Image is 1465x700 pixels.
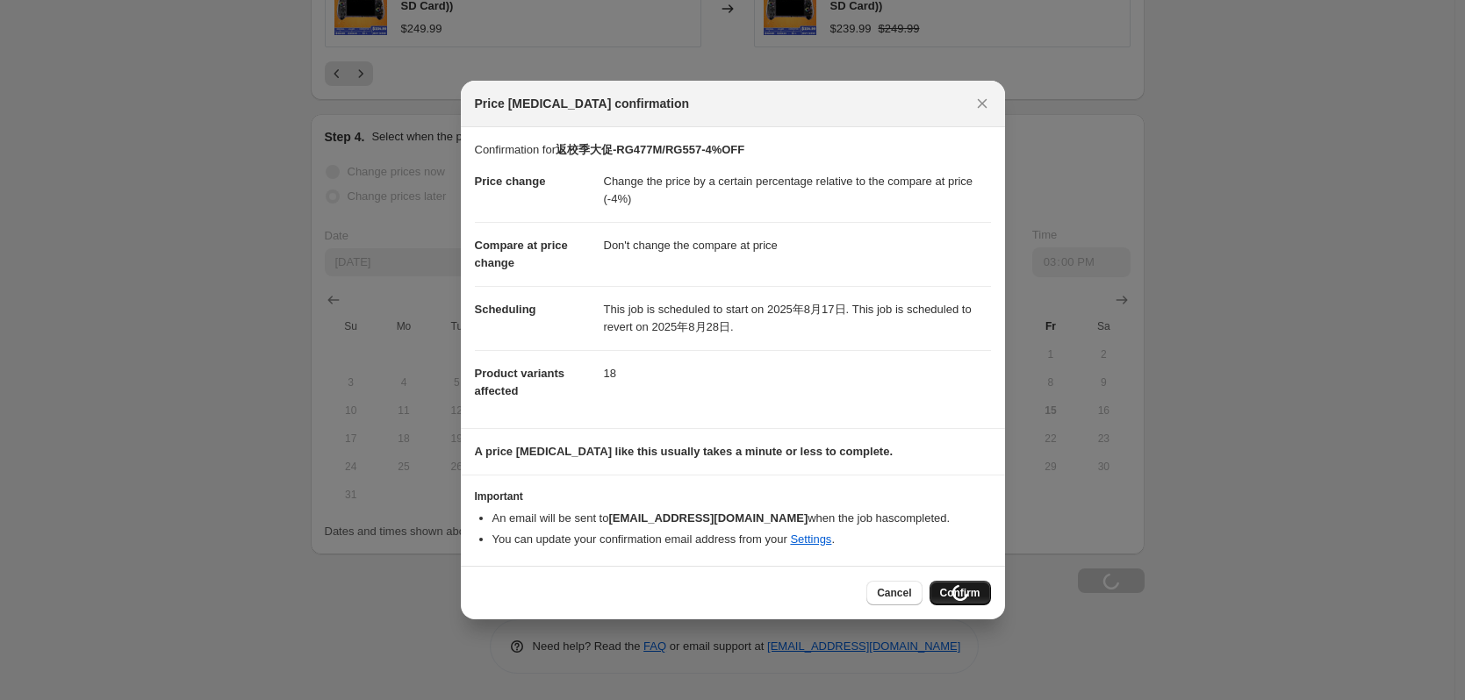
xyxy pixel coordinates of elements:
h3: Important [475,489,991,504]
span: Product variants affected [475,367,565,397]
li: You can update your confirmation email address from your . [492,531,991,548]
b: [EMAIL_ADDRESS][DOMAIN_NAME] [608,511,808,525]
dd: Change the price by a certain percentage relative to the compare at price (-4%) [604,159,991,222]
dd: Don't change the compare at price [604,222,991,268]
li: An email will be sent to when the job has completed . [492,510,991,527]
span: Compare at price change [475,239,568,269]
button: Cancel [866,581,922,605]
span: Price [MEDICAL_DATA] confirmation [475,95,690,112]
span: Scheduling [475,303,536,316]
dd: 18 [604,350,991,396]
dd: This job is scheduled to start on 2025年8月17日. This job is scheduled to revert on 2025年8月28日. [604,286,991,350]
a: Settings [790,532,831,546]
b: A price [MEDICAL_DATA] like this usually takes a minute or less to complete. [475,445,894,458]
span: Cancel [877,586,911,600]
b: 返校季大促-RG477M/RG557-4%OFF [556,143,744,156]
span: Price change [475,175,546,188]
button: Close [970,91,995,116]
p: Confirmation for [475,141,991,159]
